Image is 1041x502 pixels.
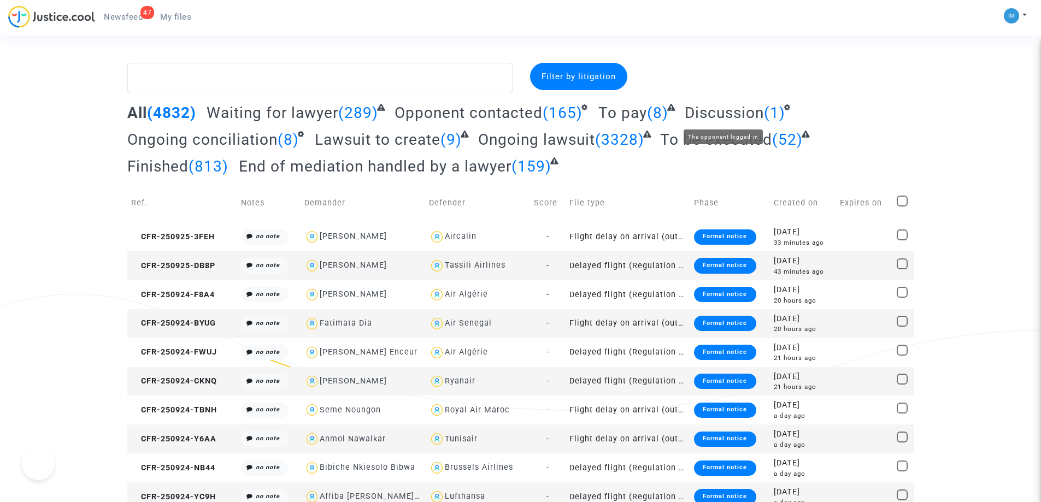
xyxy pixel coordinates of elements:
div: Air Senegal [445,318,492,328]
div: Formal notice [694,316,756,331]
td: Delayed flight (Regulation EC 261/2004) [566,453,690,482]
span: - [546,492,549,501]
div: 20 hours ago [774,296,832,305]
i: no note [256,291,280,298]
div: [DATE] [774,486,832,498]
span: CFR-250924-CKNQ [131,376,217,386]
a: 47Newsfeed [95,9,151,25]
img: icon-user.svg [429,431,445,447]
span: - [546,463,549,473]
img: icon-user.svg [304,316,320,332]
div: Formal notice [694,432,756,447]
span: Finished [127,157,189,175]
img: icon-user.svg [304,345,320,361]
div: Aircalin [445,232,477,241]
div: Formal notice [694,229,756,245]
span: (159) [511,157,551,175]
span: All [127,104,147,122]
td: Flight delay on arrival (outside of EU - Montreal Convention) [566,222,690,251]
td: Flight delay on arrival (outside of EU - Montreal Convention) [566,395,690,424]
div: Tunisair [445,434,478,444]
div: [PERSON_NAME] [320,290,387,299]
i: no note [256,435,280,442]
div: [DATE] [774,284,832,296]
div: [DATE] [774,313,832,325]
span: Newsfeed [104,12,143,22]
div: Affiba [PERSON_NAME] [PERSON_NAME] [320,492,484,501]
span: - [546,290,549,299]
div: Formal notice [694,403,756,418]
div: a day ago [774,411,832,421]
div: a day ago [774,440,832,450]
iframe: Help Scout Beacon - Open [22,447,55,480]
td: Delayed flight (Regulation EC 261/2004) [566,251,690,280]
div: [PERSON_NAME] [320,376,387,386]
td: Score [530,184,566,222]
span: CFR-250924-NB44 [131,463,215,473]
div: Formal notice [694,460,756,476]
img: icon-user.svg [429,287,445,303]
span: CFR-250924-F8A4 [131,290,215,299]
img: icon-user.svg [304,402,320,418]
td: Expires on [836,184,893,222]
span: CFR-250924-TBNH [131,405,217,415]
div: [PERSON_NAME] [320,261,387,270]
span: (3328) [595,131,644,149]
i: no note [256,233,280,240]
span: (165) [543,104,583,122]
div: [DATE] [774,255,832,267]
span: - [546,347,549,357]
div: [DATE] [774,342,832,354]
span: (813) [189,157,228,175]
span: Ongoing conciliation [127,131,278,149]
img: icon-user.svg [429,258,445,274]
i: no note [256,320,280,327]
i: no note [256,262,280,269]
div: [PERSON_NAME] Enceur [320,347,417,357]
img: jc-logo.svg [8,5,95,28]
span: - [546,376,549,386]
span: Lawsuit to create [315,131,440,149]
span: CFR-250924-FWUJ [131,347,217,357]
td: Created on [770,184,836,222]
img: icon-user.svg [304,258,320,274]
td: Delayed flight (Regulation EC 261/2004) [566,367,690,396]
img: icon-user.svg [429,402,445,418]
img: icon-user.svg [429,229,445,245]
div: Formal notice [694,287,756,302]
div: a day ago [774,469,832,479]
a: My files [151,9,200,25]
td: Demander [301,184,425,222]
i: no note [256,349,280,356]
span: - [546,434,549,444]
span: Waiting for lawyer [207,104,338,122]
span: (9) [440,131,462,149]
div: Anmol Nawalkar [320,434,386,444]
div: Formal notice [694,374,756,389]
span: CFR-250925-3FEH [131,232,215,241]
span: - [546,405,549,415]
div: [PERSON_NAME] [320,232,387,241]
span: CFR-250924-YC9H [131,492,216,501]
span: (4832) [147,104,196,122]
span: (289) [338,104,378,122]
span: (8) [278,131,299,149]
span: CFR-250925-DB8P [131,261,215,270]
img: icon-user.svg [429,374,445,389]
span: - [546,261,549,270]
div: 47 [140,6,154,19]
span: CFR-250924-Y6AA [131,434,216,444]
img: a105443982b9e25553e3eed4c9f672e7 [1004,8,1019,23]
div: [DATE] [774,457,832,469]
td: Delayed flight (Regulation EC 261/2004) [566,280,690,309]
span: CFR-250924-BYUG [131,318,216,328]
img: icon-user.svg [304,229,320,245]
div: Tassili Airlines [445,261,505,270]
div: Brussels Airlines [445,463,513,472]
div: Bibiche Nkiesolo Bibwa [320,463,415,472]
img: icon-user.svg [304,460,320,476]
td: Flight delay on arrival (outside of EU - Montreal Convention) [566,309,690,338]
img: icon-user.svg [304,431,320,447]
div: Air Algérie [445,290,488,299]
div: 43 minutes ago [774,267,832,276]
